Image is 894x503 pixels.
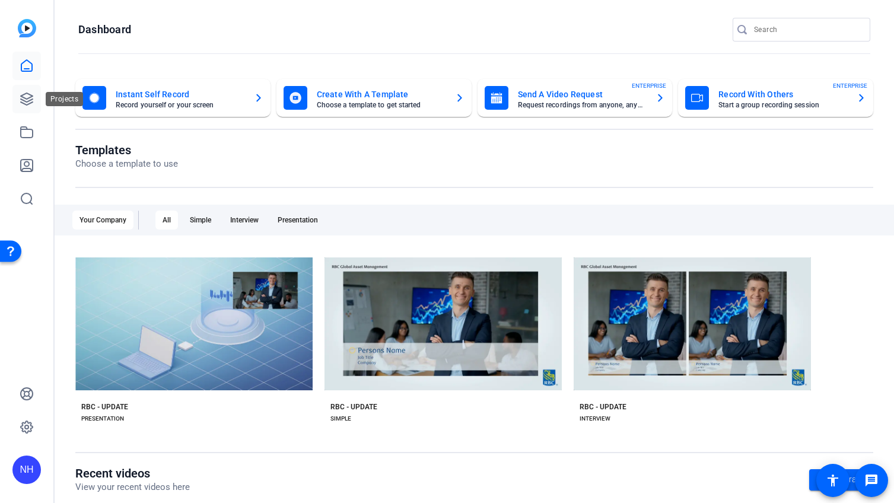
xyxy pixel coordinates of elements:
[75,79,271,117] button: Instant Self RecordRecord yourself or your screen
[330,414,351,424] div: SIMPLE
[580,402,626,412] div: RBC - UPDATE
[72,211,133,230] div: Your Company
[75,157,178,171] p: Choose a template to use
[276,79,472,117] button: Create With A TemplateChoose a template to get started
[155,211,178,230] div: All
[81,402,128,412] div: RBC - UPDATE
[81,414,124,424] div: PRESENTATION
[518,87,647,101] mat-card-title: Send A Video Request
[78,23,131,37] h1: Dashboard
[518,101,647,109] mat-card-subtitle: Request recordings from anyone, anywhere
[75,480,190,494] p: View your recent videos here
[718,87,847,101] mat-card-title: Record With Others
[478,79,673,117] button: Send A Video RequestRequest recordings from anyone, anywhereENTERPRISE
[809,469,873,491] a: Go to library
[833,81,867,90] span: ENTERPRISE
[864,473,879,488] mat-icon: message
[116,101,244,109] mat-card-subtitle: Record yourself or your screen
[18,19,36,37] img: blue-gradient.svg
[12,456,41,484] div: NH
[271,211,325,230] div: Presentation
[183,211,218,230] div: Simple
[580,414,610,424] div: INTERVIEW
[317,101,446,109] mat-card-subtitle: Choose a template to get started
[46,92,83,106] div: Projects
[754,23,861,37] input: Search
[718,101,847,109] mat-card-subtitle: Start a group recording session
[317,87,446,101] mat-card-title: Create With A Template
[75,466,190,480] h1: Recent videos
[116,87,244,101] mat-card-title: Instant Self Record
[223,211,266,230] div: Interview
[75,143,178,157] h1: Templates
[826,473,840,488] mat-icon: accessibility
[330,402,377,412] div: RBC - UPDATE
[678,79,873,117] button: Record With OthersStart a group recording sessionENTERPRISE
[632,81,666,90] span: ENTERPRISE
